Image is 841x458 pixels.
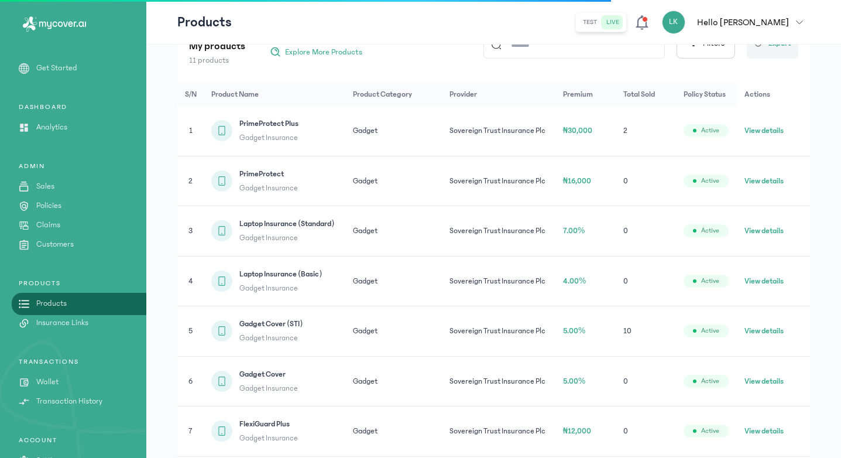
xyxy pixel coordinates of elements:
[677,83,737,106] th: Policy Status
[662,11,685,34] div: LK
[623,177,628,185] span: 0
[239,418,298,430] span: FlexiGuard Plus
[239,382,298,394] span: Gadget Insurance
[264,43,368,61] button: Explore More Products
[36,395,102,408] p: Transaction History
[36,238,74,251] p: Customers
[346,256,442,306] td: Gadget
[563,127,593,135] span: ₦30,000
[204,83,346,106] th: Product Name
[623,327,631,335] span: 10
[744,225,784,237] button: View details
[36,376,59,388] p: Wallet
[442,156,556,206] td: Sovereign Trust Insurance Plc
[701,176,719,186] span: Active
[563,377,586,385] span: 5.00%
[701,426,719,436] span: Active
[442,206,556,257] td: Sovereign Trust Insurance Plc
[346,83,442,106] th: Product Category
[188,277,193,285] span: 4
[346,306,442,357] td: Gadget
[744,275,784,287] button: View details
[36,180,54,193] p: Sales
[737,83,810,106] th: Actions
[744,375,784,387] button: View details
[442,356,556,406] td: Sovereign Trust Insurance Plc
[36,317,88,329] p: Insurance Links
[744,175,784,187] button: View details
[239,332,303,344] span: Gadget Insurance
[744,425,784,437] button: View details
[563,277,586,285] span: 4.00%
[744,125,784,136] button: View details
[697,15,789,29] p: Hello [PERSON_NAME]
[578,15,602,29] button: test
[623,427,628,435] span: 0
[239,318,303,330] span: Gadget Cover (STI)
[239,168,298,180] span: PrimeProtect
[36,121,67,134] p: Analytics
[346,106,442,156] td: Gadget
[556,83,616,106] th: Premium
[442,306,556,357] td: Sovereign Trust Insurance Plc
[701,276,719,286] span: Active
[701,226,719,235] span: Active
[701,326,719,336] span: Active
[623,277,628,285] span: 0
[442,406,556,457] td: Sovereign Trust Insurance Plc
[189,127,193,135] span: 1
[623,127,627,135] span: 2
[239,182,298,194] span: Gadget Insurance
[623,377,628,385] span: 0
[442,256,556,306] td: Sovereign Trust Insurance Plc
[188,427,193,435] span: 7
[189,54,245,66] p: 11 products
[177,83,204,106] th: S/N
[239,218,335,230] span: Laptop Insurance (Standard)
[701,377,719,386] span: Active
[285,46,362,58] span: Explore More Products
[346,206,442,257] td: Gadget
[239,232,335,244] span: Gadget Insurance
[188,327,193,335] span: 5
[239,282,322,294] span: Gadget Insurance
[563,327,586,335] span: 5.00%
[623,227,628,235] span: 0
[36,200,61,212] p: Policies
[616,83,677,106] th: Total Sold
[563,427,592,435] span: ₦12,000
[346,356,442,406] td: Gadget
[346,156,442,206] td: Gadget
[239,368,298,380] span: Gadget Cover
[346,406,442,457] td: Gadget
[188,227,193,235] span: 3
[602,15,624,29] button: live
[36,219,60,231] p: Claims
[189,38,245,54] p: My products
[239,118,298,129] span: PrimeProtect Plus
[701,126,719,135] span: Active
[239,268,322,280] span: Laptop Insurance (Basic)
[188,177,193,185] span: 2
[239,132,298,143] span: Gadget Insurance
[744,325,784,337] button: View details
[188,377,193,385] span: 6
[36,62,77,74] p: Get Started
[662,11,810,34] button: LKHello [PERSON_NAME]
[239,432,298,444] span: Gadget Insurance
[442,83,556,106] th: Provider
[36,298,67,310] p: Products
[442,106,556,156] td: Sovereign Trust Insurance Plc
[563,227,585,235] span: 7.00%
[563,177,592,185] span: ₦16,000
[177,13,232,32] p: Products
